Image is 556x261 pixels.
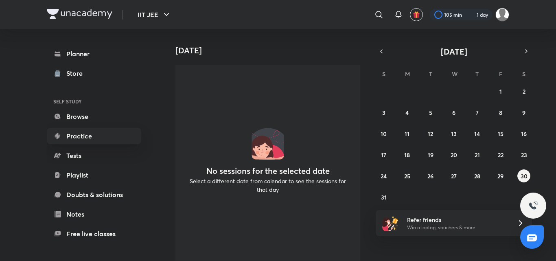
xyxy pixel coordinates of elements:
[427,172,433,180] abbr: August 26, 2025
[521,151,527,159] abbr: August 23, 2025
[382,109,385,116] abbr: August 3, 2025
[447,148,460,161] button: August 20, 2025
[517,148,530,161] button: August 23, 2025
[47,128,141,144] a: Practice
[401,169,414,182] button: August 25, 2025
[475,151,480,159] abbr: August 21, 2025
[47,226,141,242] a: Free live classes
[494,169,507,182] button: August 29, 2025
[377,106,390,119] button: August 3, 2025
[252,127,284,160] img: No events
[401,127,414,140] button: August 11, 2025
[381,151,386,159] abbr: August 17, 2025
[381,172,387,180] abbr: August 24, 2025
[410,8,423,21] button: avatar
[451,172,457,180] abbr: August 27, 2025
[471,148,484,161] button: August 21, 2025
[521,172,528,180] abbr: August 30, 2025
[517,106,530,119] button: August 9, 2025
[404,151,410,159] abbr: August 18, 2025
[474,130,480,138] abbr: August 14, 2025
[494,127,507,140] button: August 15, 2025
[499,109,502,116] abbr: August 8, 2025
[522,70,525,78] abbr: Saturday
[47,147,141,164] a: Tests
[447,169,460,182] button: August 27, 2025
[407,224,507,231] p: Win a laptop, vouchers & more
[452,109,455,116] abbr: August 6, 2025
[428,151,433,159] abbr: August 19, 2025
[401,148,414,161] button: August 18, 2025
[424,169,437,182] button: August 26, 2025
[429,70,432,78] abbr: Tuesday
[476,109,479,116] abbr: August 7, 2025
[474,172,480,180] abbr: August 28, 2025
[407,215,507,224] h6: Refer friends
[451,151,457,159] abbr: August 20, 2025
[424,106,437,119] button: August 5, 2025
[133,7,176,23] button: IIT JEE
[494,148,507,161] button: August 22, 2025
[206,166,330,176] h4: No sessions for the selected date
[47,94,141,108] h6: SELF STUDY
[517,169,530,182] button: August 30, 2025
[451,130,457,138] abbr: August 13, 2025
[377,148,390,161] button: August 17, 2025
[428,130,433,138] abbr: August 12, 2025
[381,130,387,138] abbr: August 10, 2025
[377,191,390,204] button: August 31, 2025
[404,172,410,180] abbr: August 25, 2025
[387,46,521,57] button: [DATE]
[405,130,409,138] abbr: August 11, 2025
[523,88,525,95] abbr: August 2, 2025
[429,109,432,116] abbr: August 5, 2025
[471,169,484,182] button: August 28, 2025
[441,46,467,57] span: [DATE]
[424,127,437,140] button: August 12, 2025
[47,206,141,222] a: Notes
[405,109,409,116] abbr: August 4, 2025
[498,130,503,138] abbr: August 15, 2025
[471,106,484,119] button: August 7, 2025
[517,85,530,98] button: August 2, 2025
[498,151,503,159] abbr: August 22, 2025
[175,46,367,55] h4: [DATE]
[377,169,390,182] button: August 24, 2025
[521,130,527,138] abbr: August 16, 2025
[522,109,525,116] abbr: August 9, 2025
[424,148,437,161] button: August 19, 2025
[475,70,479,78] abbr: Thursday
[452,70,457,78] abbr: Wednesday
[499,88,502,95] abbr: August 1, 2025
[66,68,88,78] div: Store
[377,127,390,140] button: August 10, 2025
[185,177,350,194] p: Select a different date from calendar to see the sessions for that day
[401,106,414,119] button: August 4, 2025
[47,167,141,183] a: Playlist
[47,65,141,81] a: Store
[497,172,503,180] abbr: August 29, 2025
[405,70,410,78] abbr: Monday
[528,201,538,211] img: ttu
[494,106,507,119] button: August 8, 2025
[495,8,509,22] img: Shravan
[517,127,530,140] button: August 16, 2025
[47,46,141,62] a: Planner
[447,127,460,140] button: August 13, 2025
[47,186,141,203] a: Doubts & solutions
[47,9,112,21] a: Company Logo
[499,70,502,78] abbr: Friday
[381,193,387,201] abbr: August 31, 2025
[47,108,141,125] a: Browse
[447,106,460,119] button: August 6, 2025
[471,127,484,140] button: August 14, 2025
[47,9,112,19] img: Company Logo
[382,70,385,78] abbr: Sunday
[467,11,475,19] img: streak
[382,215,398,231] img: referral
[494,85,507,98] button: August 1, 2025
[413,11,420,18] img: avatar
